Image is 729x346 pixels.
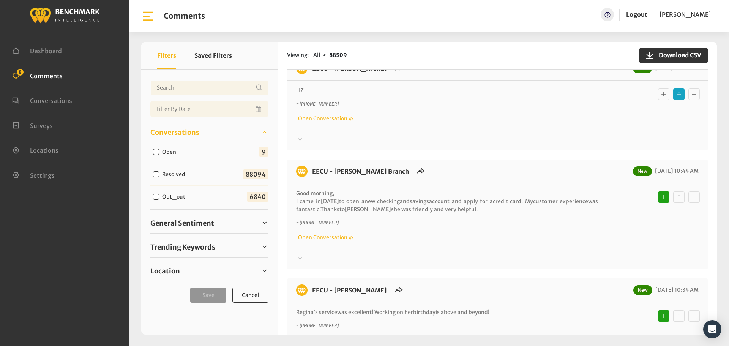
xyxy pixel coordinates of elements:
a: Open Conversation [296,115,353,122]
span: LIZ [296,87,304,94]
span: 9 [259,147,268,157]
span: 88094 [243,169,268,179]
button: Open Calendar [254,101,264,117]
img: bar [141,9,155,23]
span: [PERSON_NAME] [345,206,391,213]
label: Open [159,148,182,156]
p: Good morning, I came in to open a and account and apply for a . My was fantastic. to she was frie... [296,190,598,213]
input: Opt_out [153,194,159,200]
h6: EECU - Selma Branch [308,284,391,296]
span: Download CSV [654,51,701,60]
img: benchmark [296,166,308,177]
a: Locations [12,146,58,153]
a: Open Conversation [296,234,353,241]
a: Logout [626,11,647,18]
div: Basic example [656,190,702,205]
span: Settings [30,171,55,179]
a: EECU - [PERSON_NAME] [312,286,387,294]
strong: 88509 [329,52,347,58]
span: Viewing: [287,51,309,59]
div: Open Intercom Messenger [703,320,721,338]
span: Surveys [30,122,53,129]
span: Dashboard [30,47,62,55]
span: Location [150,266,180,276]
span: New [633,285,652,295]
span: customer experience [533,198,588,205]
span: [PERSON_NAME] [660,11,711,18]
input: Username [150,80,268,95]
img: benchmark [29,6,100,24]
span: savings [410,198,429,205]
span: Comments [30,72,63,79]
i: ~ [PHONE_NUMBER] [296,323,339,329]
span: Conversations [150,127,199,137]
a: EECU - [PERSON_NAME] Branch [312,167,409,175]
a: Conversations [150,126,268,138]
span: General Sentiment [150,218,214,228]
label: Opt_out [159,193,191,201]
i: ~ [PHONE_NUMBER] [296,220,339,226]
input: Open [153,149,159,155]
span: Conversations [30,97,72,104]
a: Dashboard [12,46,62,54]
span: 8 [17,69,24,76]
button: Filters [157,42,176,69]
span: [DATE] 10:34 AM [653,286,699,293]
a: Comments 8 [12,71,63,79]
h1: Comments [164,11,205,21]
a: Conversations [12,96,72,104]
div: Basic example [656,308,702,324]
a: Location [150,265,268,276]
a: Surveys [12,121,53,129]
span: New [633,166,652,176]
span: 6840 [247,192,268,202]
label: Resolved [159,171,191,179]
i: ~ [PHONE_NUMBER] [296,101,339,107]
img: benchmark [296,284,308,296]
input: Date range input field [150,101,268,117]
span: Trending Keywords [150,242,215,252]
button: Download CSV [639,48,708,63]
h6: EECU - Armstrong Branch [308,166,413,177]
span: Thanks [320,206,339,213]
span: All [313,52,320,58]
span: Regina’s service [296,309,337,316]
a: Trending Keywords [150,241,268,253]
a: EECU - [PERSON_NAME] [312,65,387,72]
a: [PERSON_NAME] [660,8,711,21]
p: was excellent! Working on her is above and beyond! [296,308,598,316]
span: [DATE] 10:46 AM [653,65,699,71]
input: Resolved [153,171,159,177]
a: General Sentiment [150,217,268,229]
button: Saved Filters [194,42,232,69]
span: credit card [493,198,521,205]
span: birthday [413,309,436,316]
button: Cancel [232,288,268,303]
div: Basic example [656,87,702,102]
a: Settings [12,171,55,179]
span: Locations [30,147,58,154]
span: [DATE] 10:44 AM [653,167,699,174]
span: [DATE] [321,198,339,205]
a: Logout [626,8,647,21]
span: new checking [364,198,400,205]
